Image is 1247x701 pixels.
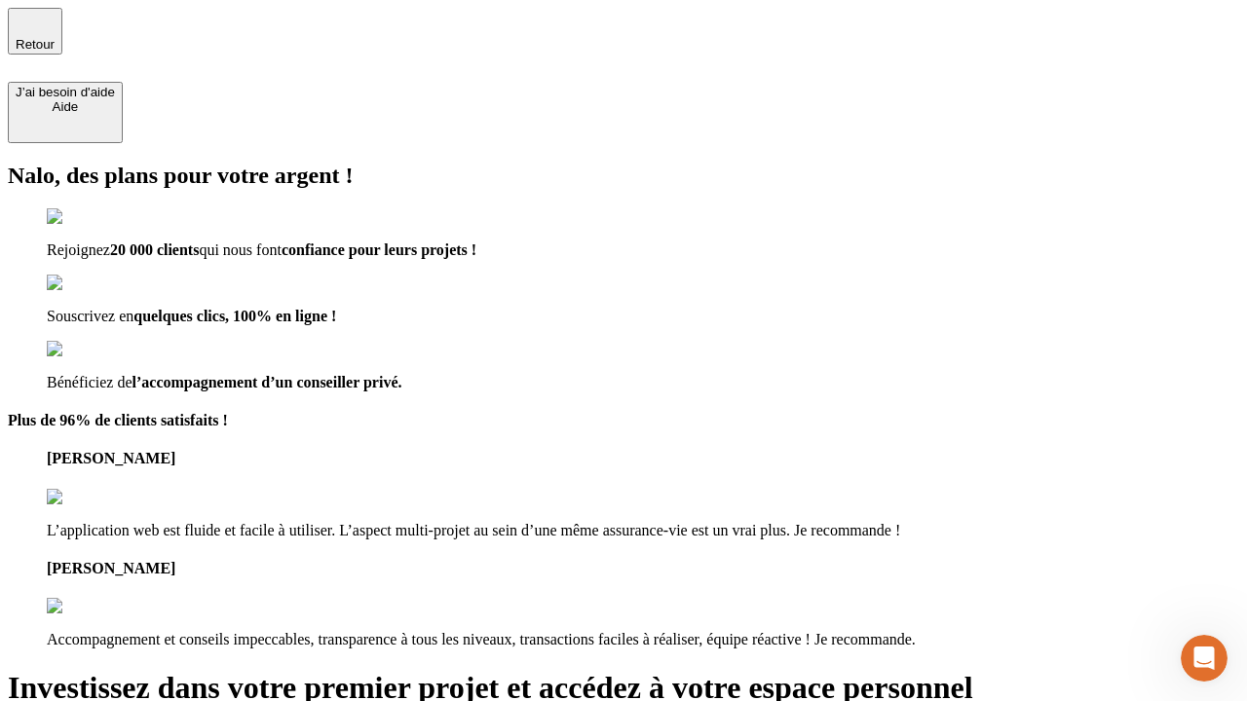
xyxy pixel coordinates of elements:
img: reviews stars [47,598,143,615]
img: checkmark [47,208,131,226]
span: Bénéficiez de [47,374,132,390]
div: J’ai besoin d'aide [16,85,115,99]
iframe: Intercom live chat [1181,635,1228,682]
img: checkmark [47,275,131,292]
span: l’accompagnement d’un conseiller privé. [132,374,402,390]
h4: [PERSON_NAME] [47,450,1239,467]
span: confiance pour leurs projets ! [282,241,476,258]
img: checkmark [47,341,131,358]
span: 20 000 clients [110,241,200,258]
h4: [PERSON_NAME] [47,560,1239,577]
div: Aide [16,99,115,114]
h4: Plus de 96% de clients satisfaits ! [8,412,1239,429]
p: L’application web est fluide et facile à utiliser. L’aspect multi-projet au sein d’une même assur... [47,522,1239,539]
button: Retour [8,8,62,55]
button: J’ai besoin d'aideAide [8,82,123,143]
span: Retour [16,37,55,52]
img: reviews stars [47,489,143,506]
span: Rejoignez [47,241,110,258]
span: Souscrivez en [47,308,133,324]
span: quelques clics, 100% en ligne ! [133,308,336,324]
span: qui nous font [199,241,281,258]
p: Accompagnement et conseils impeccables, transparence à tous les niveaux, transactions faciles à r... [47,631,1239,648]
h2: Nalo, des plans pour votre argent ! [8,163,1239,189]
